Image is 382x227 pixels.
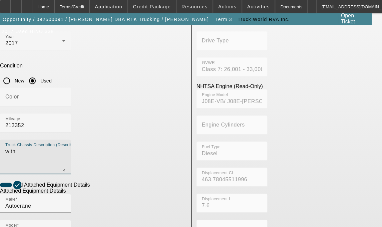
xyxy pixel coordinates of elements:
mat-label: Truck Chassis Description (Describe the truck chassis only) [5,143,118,147]
span: Term 3 [215,17,232,22]
button: Credit Package [128,0,176,13]
label: Used [39,77,52,84]
span: Actions [218,4,237,9]
mat-label: Engine Cylinders [202,122,245,128]
button: Activities [242,0,275,13]
button: Resources [176,0,213,13]
button: Truck World RVA Inc. [236,13,292,25]
mat-label: Displacement CL [202,171,234,175]
mat-label: Engine Model [202,92,228,97]
span: Resources [181,4,208,9]
span: 2017 [5,40,18,46]
span: Truck World RVA Inc. [238,17,290,22]
mat-label: GVWR [202,60,215,65]
a: Open Ticket [338,10,371,27]
span: Opportunity / 092500091 / [PERSON_NAME] DBA RTK Trucking / [PERSON_NAME] [3,17,209,22]
span: Credit Package [133,4,171,9]
span: Application [95,4,122,9]
mat-label: Color [5,94,19,99]
mat-label: Displacement L [202,197,231,201]
button: Actions [213,0,242,13]
span: 2017 Used HINO 338 [2,29,54,34]
mat-label: Make [5,197,16,201]
button: Application [90,0,127,13]
mat-label: Fuel Type [202,145,221,149]
mat-label: Mileage [5,117,20,121]
label: New [13,77,24,84]
span: Activities [247,4,270,9]
label: Add Attached Equipment Details [12,182,90,188]
mat-label: Drive Type [202,38,229,43]
button: Term 3 [213,13,235,25]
